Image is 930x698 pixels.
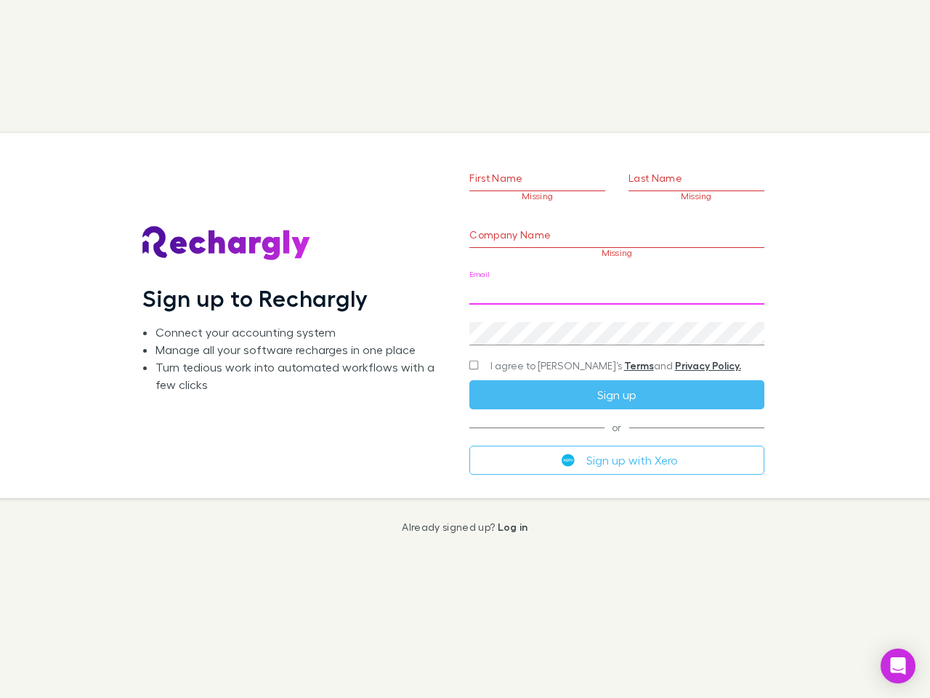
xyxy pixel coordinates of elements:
h1: Sign up to Rechargly [142,284,368,312]
a: Terms [624,359,654,372]
button: Sign up with Xero [469,446,764,475]
p: Missing [628,191,764,201]
button: Sign up [469,380,764,409]
label: Email [469,269,489,280]
p: Missing [469,191,605,201]
li: Manage all your software recharges in one place [155,341,446,358]
li: Turn tedious work into automated workflows with a few clicks [155,358,446,393]
a: Privacy Policy. [675,359,741,372]
img: Xero's logo [562,454,575,467]
p: Missing [469,248,764,258]
img: Rechargly's Logo [142,226,311,261]
a: Log in [498,521,528,533]
p: Already signed up? [402,521,527,533]
span: I agree to [PERSON_NAME]’s and [490,358,741,373]
div: Open Intercom Messenger [881,649,915,683]
li: Connect your accounting system [155,324,446,341]
span: or [469,427,764,428]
